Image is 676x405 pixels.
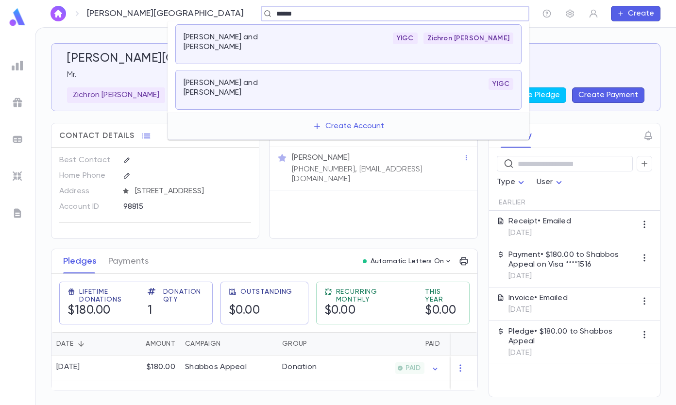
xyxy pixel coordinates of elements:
span: This Year [425,288,461,304]
p: Zichron [PERSON_NAME] [73,90,159,100]
p: Home Phone [59,168,115,184]
div: Amount [146,332,175,355]
span: YIGC [393,34,418,42]
button: Sort [220,336,236,352]
button: Create Pledge [500,87,566,103]
div: Shabbos Appeal [185,362,247,372]
span: User [537,178,553,186]
div: Group [277,332,350,355]
p: Best Contact [59,152,115,168]
p: [PERSON_NAME] and [PERSON_NAME] [184,78,282,98]
h5: $180.00 [68,304,111,318]
p: [DATE] [508,271,637,281]
div: [DATE] [56,362,80,372]
p: [DATE] [508,305,568,315]
button: Create Payment [572,87,644,103]
p: Pledge • $180.00 to Shabbos Appeal [508,327,637,346]
span: Lifetime Donations [79,288,136,304]
p: [DATE] [508,348,637,358]
button: Sort [307,336,322,352]
h5: $0.00 [229,304,260,318]
p: [DATE] [508,228,571,238]
button: Sort [410,336,425,352]
p: [PERSON_NAME][GEOGRAPHIC_DATA] [87,8,244,19]
span: Donation Qty [163,288,204,304]
button: Automatic Letters On [359,254,456,268]
h5: $0.00 [425,304,456,318]
div: Campaign [185,332,220,355]
p: [PERSON_NAME] and [PERSON_NAME] [184,33,282,52]
p: Invoice • Emailed [508,293,568,303]
div: 98815 [123,199,225,214]
img: imports_grey.530a8a0e642e233f2baf0ef88e8c9fcb.svg [12,170,23,182]
div: Paid [425,332,440,355]
div: $180.00 [117,355,180,381]
h5: [PERSON_NAME][GEOGRAPHIC_DATA] [67,51,287,66]
div: Zichron [PERSON_NAME] [67,87,165,103]
img: home_white.a664292cf8c1dea59945f0da9f25487c.svg [52,10,64,17]
button: Sort [130,336,146,352]
p: Account ID [59,199,115,215]
span: [STREET_ADDRESS] [131,186,252,196]
button: Create [611,6,660,21]
button: Sort [73,336,89,352]
p: [PERSON_NAME] [292,153,350,163]
img: campaigns_grey.99e729a5f7ee94e3726e6486bddda8f1.svg [12,97,23,108]
span: Type [497,178,515,186]
p: Address [59,184,115,199]
span: PAID [402,364,424,372]
button: Pledges [63,249,97,273]
button: Payments [108,249,149,273]
div: Outstanding [445,332,518,355]
div: User [537,173,565,192]
img: letters_grey.7941b92b52307dd3b8a917253454ce1c.svg [12,207,23,219]
div: Date [51,332,117,355]
button: Sort [450,336,465,352]
div: Amount [117,332,180,355]
span: YIGC [489,80,513,88]
h5: 1 [148,304,152,318]
div: Donation [282,362,317,372]
span: Contact Details [59,131,135,141]
img: logo [8,8,27,27]
img: reports_grey.c525e4749d1bce6a11f5fe2a8de1b229.svg [12,60,23,71]
p: Payment • $180.00 to Shabbos Appeal on Visa ****1516 [508,250,637,270]
p: Automatic Letters On [371,257,444,265]
div: Type [497,173,527,192]
p: [PHONE_NUMBER], [EMAIL_ADDRESS][DOMAIN_NAME] [292,165,463,184]
span: Earlier [499,199,526,206]
div: Paid [350,332,445,355]
div: Date [56,332,73,355]
button: Create Account [305,117,392,135]
img: batches_grey.339ca447c9d9533ef1741baa751efc33.svg [12,134,23,145]
h5: $0.00 [324,304,356,318]
span: Outstanding [240,288,292,296]
span: Zichron [PERSON_NAME] [423,34,513,42]
div: Campaign [180,332,277,355]
p: Mr. [67,70,644,80]
div: Group [282,332,307,355]
p: Receipt • Emailed [508,217,571,226]
span: Recurring Monthly [336,288,414,304]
